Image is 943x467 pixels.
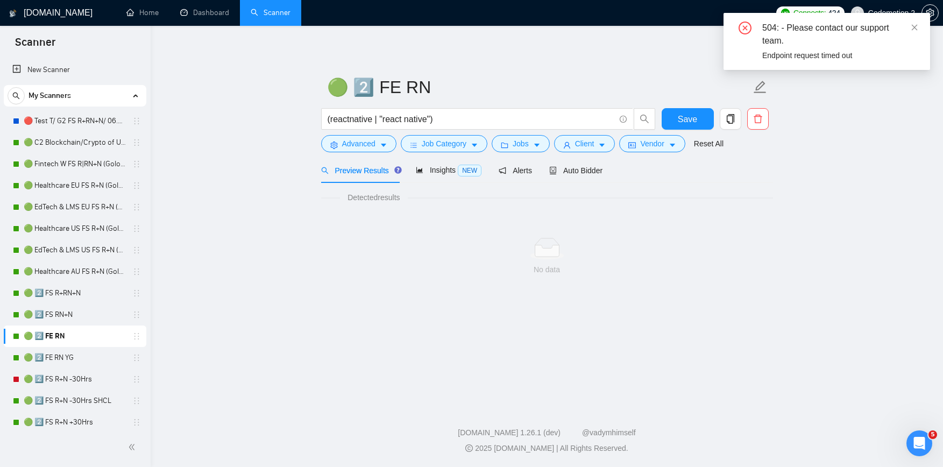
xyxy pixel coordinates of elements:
[126,8,159,17] a: homeHome
[747,108,769,130] button: delete
[321,166,399,175] span: Preview Results
[549,167,557,174] span: robot
[159,443,934,454] div: 2025 [DOMAIN_NAME] | All Rights Reserved.
[499,166,532,175] span: Alerts
[748,114,768,124] span: delete
[4,59,146,81] li: New Scanner
[342,138,375,150] span: Advanced
[416,166,423,174] span: area-chart
[753,80,767,94] span: edit
[720,108,741,130] button: copy
[628,141,636,149] span: idcard
[911,24,918,31] span: close
[24,110,126,132] a: 🔴 Test T/ G2 FS R+RN+N/ 06.03
[327,74,751,101] input: Scanner name...
[328,112,615,126] input: Search Freelance Jobs...
[471,141,478,149] span: caret-down
[132,138,141,147] span: holder
[380,141,387,149] span: caret-down
[132,203,141,211] span: holder
[762,22,917,47] div: 504: - Please contact our support team.
[180,8,229,17] a: dashboardDashboard
[720,114,741,124] span: copy
[330,264,764,275] div: No data
[921,4,939,22] button: setting
[513,138,529,150] span: Jobs
[582,428,636,437] a: @vadymhimself
[132,397,141,405] span: holder
[499,167,506,174] span: notification
[24,196,126,218] a: 🟢 EdTech & LMS EU FS R+N (Golovach FS)
[458,428,561,437] a: [DOMAIN_NAME] 1.26.1 (dev)
[401,135,487,152] button: barsJob Categorycaret-down
[928,430,937,439] span: 5
[321,135,396,152] button: settingAdvancedcaret-down
[132,353,141,362] span: holder
[24,239,126,261] a: 🟢 EdTech & LMS US FS R+N (Golovach FS)
[6,34,64,57] span: Scanner
[563,141,571,149] span: user
[416,166,481,174] span: Insights
[24,412,126,433] a: 🟢 2️⃣ FS R+N +30Hrs
[24,218,126,239] a: 🟢 Healthcare US FS R+N (Golovach FS)
[619,135,685,152] button: idcardVendorcaret-down
[854,9,861,17] span: user
[24,304,126,326] a: 🟢 2️⃣ FS RN+N
[634,108,655,130] button: search
[24,132,126,153] a: 🟢 C2 Blockchain/Crypto of US FS R+N
[132,332,141,341] span: holder
[906,430,932,456] iframe: Intercom live chat
[24,175,126,196] a: 🟢 Healthcare EU FS R+N (Golovach FS)
[132,267,141,276] span: holder
[330,141,338,149] span: setting
[422,138,466,150] span: Job Category
[24,261,126,282] a: 🟢 Healthcare AU FS R+N (Golovach FS)
[781,9,790,17] img: upwork-logo.png
[8,92,24,100] span: search
[321,167,329,174] span: search
[501,141,508,149] span: folder
[251,8,290,17] a: searchScanner
[762,49,917,61] div: Endpoint request timed out
[132,181,141,190] span: holder
[24,153,126,175] a: 🟢 Fintech W FS R|RN+N (Golovach FS)
[533,141,541,149] span: caret-down
[678,112,697,126] span: Save
[669,141,676,149] span: caret-down
[9,5,17,22] img: logo
[132,289,141,298] span: holder
[132,375,141,384] span: holder
[340,192,407,203] span: Detected results
[393,165,403,175] div: Tooltip anchor
[132,160,141,168] span: holder
[24,282,126,304] a: 🟢 2️⃣ FS R+RN+N
[465,444,473,452] span: copyright
[598,141,606,149] span: caret-down
[132,418,141,427] span: holder
[410,141,417,149] span: bars
[24,390,126,412] a: 🟢 2️⃣ FS R+N -30Hrs SHCL
[694,138,724,150] a: Reset All
[662,108,714,130] button: Save
[575,138,594,150] span: Client
[634,114,655,124] span: search
[793,7,826,19] span: Connects:
[24,347,126,369] a: 🟢 2️⃣ FE RN YG
[458,165,481,176] span: NEW
[921,9,939,17] a: setting
[8,87,25,104] button: search
[620,116,627,123] span: info-circle
[29,85,71,107] span: My Scanners
[128,442,139,452] span: double-left
[554,135,615,152] button: userClientcaret-down
[132,310,141,319] span: holder
[492,135,550,152] button: folderJobscaret-down
[24,369,126,390] a: 🟢 2️⃣ FS R+N -30Hrs
[132,117,141,125] span: holder
[132,246,141,254] span: holder
[739,22,751,34] span: close-circle
[640,138,664,150] span: Vendor
[24,326,126,347] a: 🟢 2️⃣ FE RN
[132,224,141,233] span: holder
